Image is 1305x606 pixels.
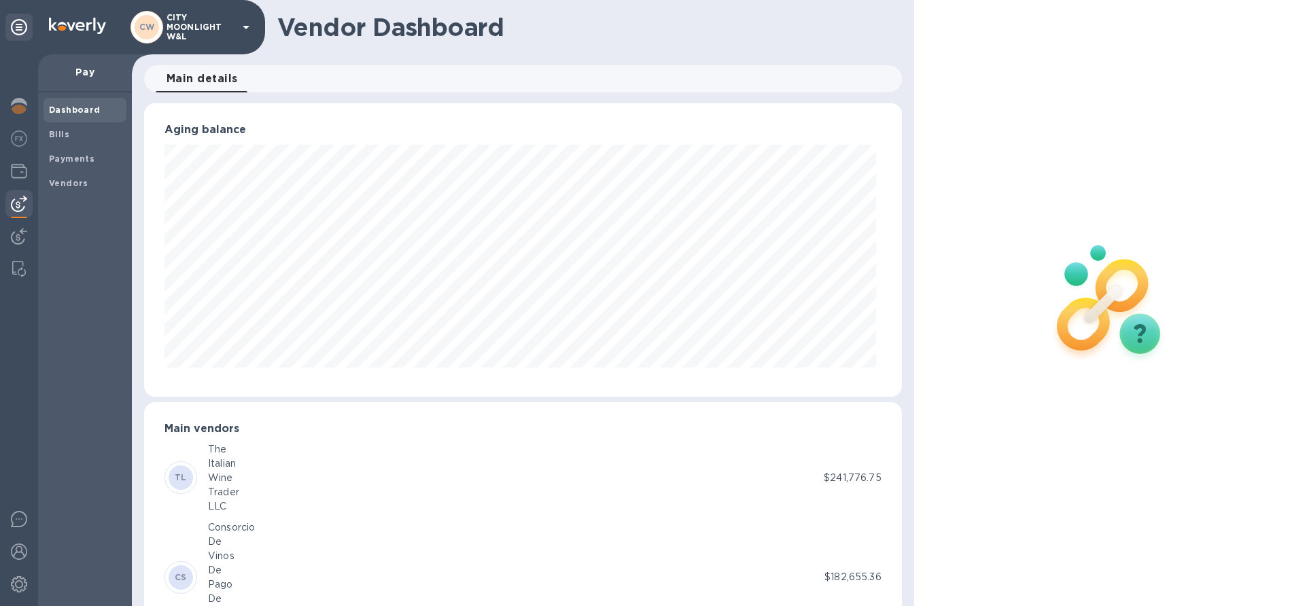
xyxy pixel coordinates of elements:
[208,499,239,514] div: LLC
[824,471,881,485] p: $241,776.75
[208,520,255,535] div: Consorcio
[208,549,255,563] div: Vinos
[49,65,121,79] p: Pay
[208,442,239,457] div: The
[164,124,882,137] h3: Aging balance
[49,178,88,188] b: Vendors
[208,457,239,471] div: Italian
[175,472,187,482] b: TL
[11,163,27,179] img: Wallets
[208,577,255,592] div: Pago
[49,18,106,34] img: Logo
[49,105,101,115] b: Dashboard
[208,592,255,606] div: De
[208,563,255,577] div: De
[164,423,882,435] h3: Main vendors
[208,485,239,499] div: Trader
[824,570,881,584] p: $182,655.36
[49,129,69,139] b: Bills
[49,154,94,164] b: Payments
[277,13,892,41] h1: Vendor Dashboard
[208,535,255,549] div: De
[175,572,187,582] b: CS
[167,69,238,88] span: Main details
[139,22,155,32] b: CW
[11,130,27,147] img: Foreign exchange
[167,13,234,41] p: CITY MOONLIGHT W&L
[208,471,239,485] div: Wine
[5,14,33,41] div: Unpin categories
